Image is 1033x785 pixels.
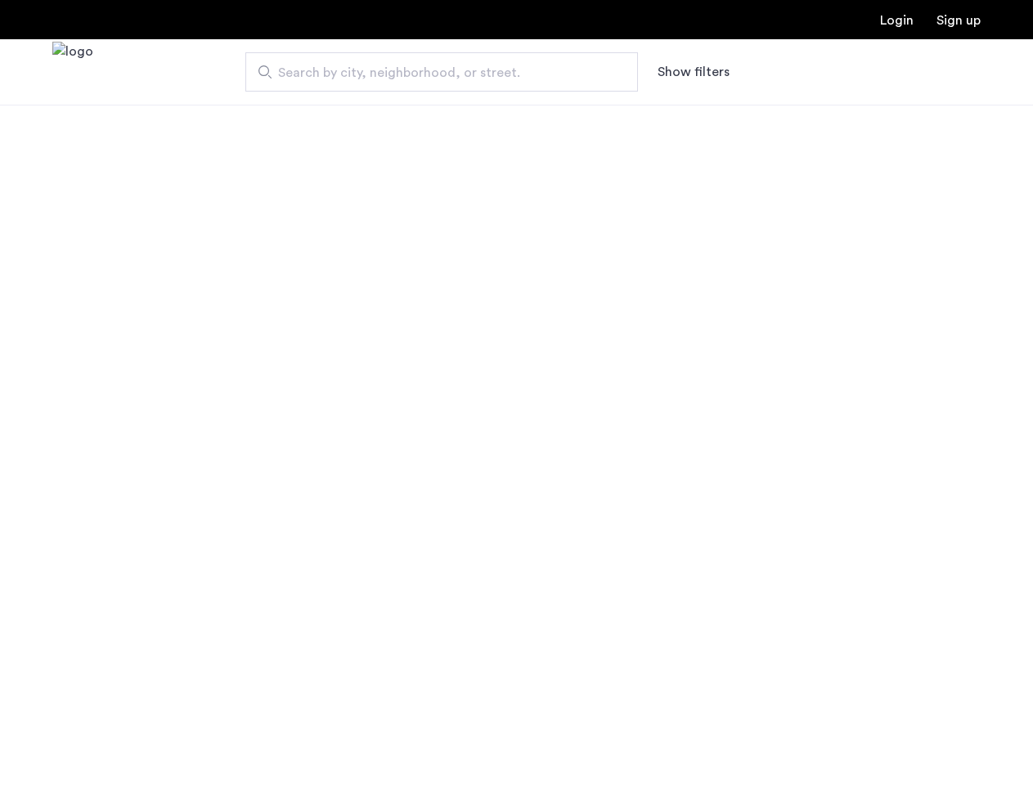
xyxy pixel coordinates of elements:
[278,63,592,83] span: Search by city, neighborhood, or street.
[880,14,914,27] a: Login
[245,52,638,92] input: Apartment Search
[658,62,730,82] button: Show or hide filters
[52,42,93,103] a: Cazamio Logo
[936,14,981,27] a: Registration
[52,42,93,103] img: logo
